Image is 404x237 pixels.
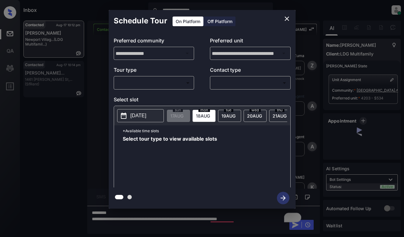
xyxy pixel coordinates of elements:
span: tue [224,108,233,112]
div: date-select [218,110,241,122]
span: Select tour type to view available slots [123,136,217,186]
div: date-select [244,110,267,122]
p: Select slot [114,96,291,106]
h2: Schedule Tour [109,10,172,32]
span: 21 AUG [273,113,287,119]
span: 19 AUG [221,113,235,119]
p: [DATE] [131,112,146,119]
button: close [281,12,293,25]
div: On Platform [173,17,203,26]
div: date-select [269,110,292,122]
p: *Available time slots [123,125,290,136]
span: mon [198,108,210,112]
span: thu [275,108,284,112]
span: 18 AUG [196,113,210,119]
p: Tour type [114,66,194,76]
p: Preferred community [114,37,194,47]
p: Contact type [210,66,291,76]
span: 20 AUG [247,113,262,119]
button: [DATE] [117,109,164,122]
div: date-select [192,110,216,122]
p: Preferred unit [210,37,291,47]
span: wed [250,108,261,112]
div: Off Platform [204,17,235,26]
